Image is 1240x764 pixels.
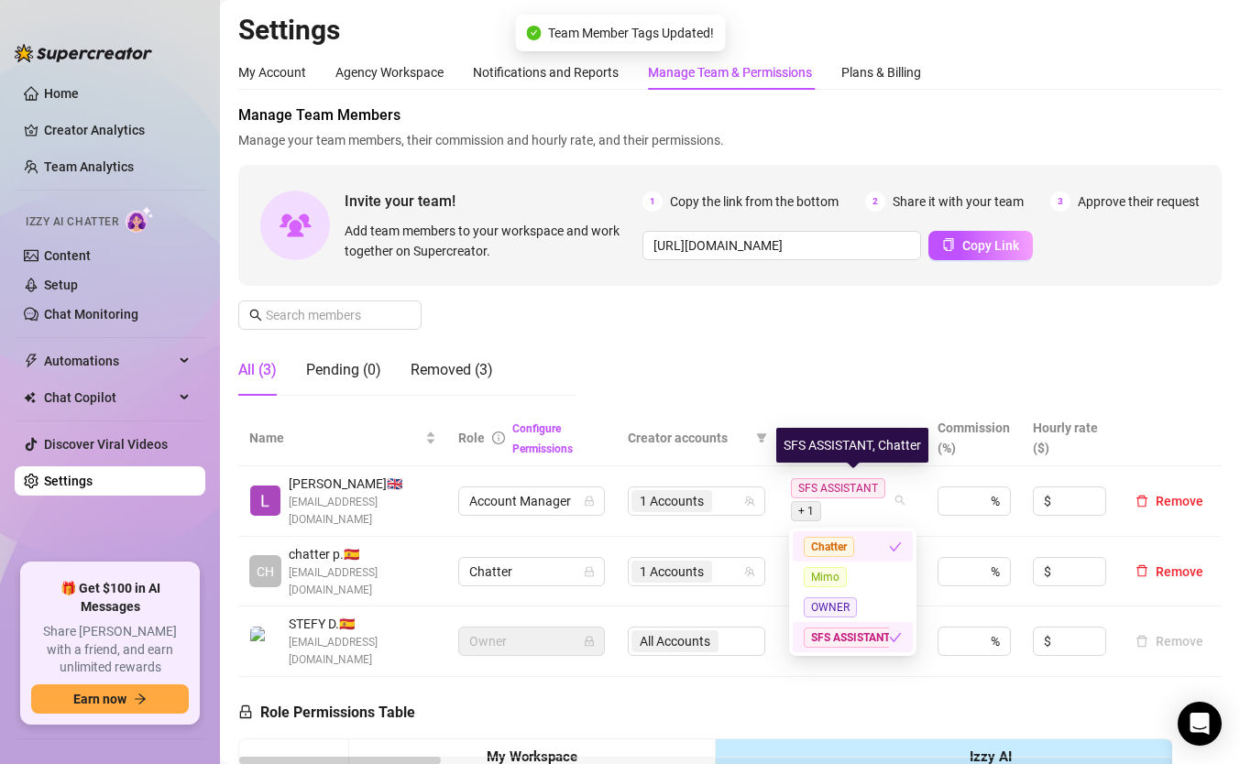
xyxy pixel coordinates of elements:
span: 1 Accounts [631,561,712,583]
span: [EMAIL_ADDRESS][DOMAIN_NAME] [289,634,436,669]
span: Account Manager [469,487,594,515]
span: thunderbolt [24,354,38,368]
span: check-circle [526,26,541,40]
span: Role [458,431,485,445]
span: lock [238,704,253,719]
span: [EMAIL_ADDRESS][DOMAIN_NAME] [289,564,436,599]
span: Chatter [804,537,854,557]
th: Hourly rate ($) [1022,410,1117,466]
img: Lucy Evans [250,486,280,516]
span: check [889,631,902,644]
div: SFS ASSISTANT, Chatter [776,428,928,463]
span: delete [1136,495,1148,508]
button: Copy Link [928,231,1033,260]
button: Remove [1128,630,1211,652]
span: Copy the link from the bottom [670,191,839,212]
span: 1 [642,191,663,212]
span: Creator accounts [628,428,749,448]
span: Share it with your team [893,191,1024,212]
span: Share [PERSON_NAME] with a friend, and earn unlimited rewards [31,623,189,677]
span: 1 Accounts [640,562,704,582]
span: Mimo [804,567,847,587]
a: Chat Monitoring [44,307,138,322]
th: Commission (%) [927,410,1022,466]
span: Manage your team members, their commission and hourly rate, and their permissions. [238,130,1222,150]
span: + 1 [791,501,821,521]
div: Removed (3) [411,359,493,381]
button: Remove [1128,490,1211,512]
span: Earn now [73,692,126,706]
span: SFS ASSISTANT [791,478,885,498]
span: Copy Link [962,238,1019,253]
button: Earn nowarrow-right [31,684,189,714]
span: Izzy AI Chatter [26,213,118,231]
div: My Account [238,62,306,82]
span: STEFY D. 🇪🇸 [289,614,436,634]
h2: Settings [238,13,1222,48]
div: Plans & Billing [841,62,921,82]
span: Approve their request [1078,191,1200,212]
div: SFS ASSISTANT [793,622,913,652]
span: CH [257,562,274,582]
span: Add team members to your workspace and work together on Supercreator. [345,221,635,261]
span: check [889,540,902,553]
span: 1 Accounts [631,490,712,512]
span: 2 [865,191,885,212]
th: Name [238,410,447,466]
div: Mimo [793,562,913,592]
span: filter [752,424,771,452]
span: 3 [1050,191,1070,212]
div: Notifications and Reports [473,62,619,82]
a: Settings [44,474,93,488]
span: lock [584,636,595,647]
img: STEFY DVA [250,627,280,657]
a: Configure Permissions [512,422,573,455]
span: [PERSON_NAME] 🇬🇧 [289,474,436,494]
span: Chatter [469,558,594,585]
span: search [249,309,262,322]
div: OWNER [793,592,913,622]
span: delete [1136,564,1148,577]
span: Automations [44,346,174,376]
span: filter [756,432,767,443]
img: Chat Copilot [24,391,36,404]
span: 1 Accounts [640,491,704,511]
span: copy [942,238,955,251]
a: Creator Analytics [44,115,191,145]
span: Chat Copilot [44,383,174,412]
a: Discover Viral Videos [44,437,168,452]
a: Content [44,248,91,263]
span: 🎁 Get $100 in AI Messages [31,580,189,616]
a: Home [44,86,79,101]
img: AI Chatter [126,206,154,233]
input: Search members [266,305,396,325]
span: info-circle [492,431,505,444]
span: Owner [469,628,594,655]
span: team [744,566,755,577]
div: All (3) [238,359,277,381]
span: arrow-right [134,693,147,705]
span: OWNER [804,597,857,617]
span: [EMAIL_ADDRESS][DOMAIN_NAME] [289,494,436,529]
span: lock [584,496,595,507]
div: Chatter [793,531,913,562]
span: chatter p. 🇪🇸 [289,544,436,564]
span: filter [903,424,921,452]
h5: Role Permissions Table [238,702,415,724]
div: Manage Team & Permissions [648,62,812,82]
span: Manage Team Members [238,104,1222,126]
span: Invite your team! [345,190,642,213]
div: Pending (0) [306,359,381,381]
span: SFS ASSISTANT [804,628,897,648]
span: Remove [1156,564,1203,579]
span: Remove [1156,494,1203,508]
span: Name [249,428,422,448]
button: Remove [1128,561,1211,583]
div: Agency Workspace [335,62,444,82]
span: team [744,496,755,507]
span: lock [584,566,595,577]
span: Team Member Tags Updated! [548,23,714,43]
img: logo-BBDzfeDw.svg [15,44,152,62]
a: Setup [44,278,78,292]
a: Team Analytics [44,159,134,174]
